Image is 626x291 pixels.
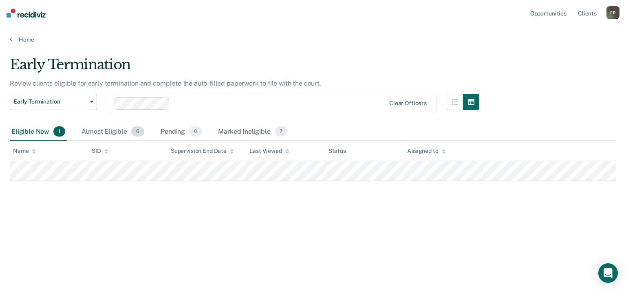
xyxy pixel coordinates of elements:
[10,56,479,79] div: Early Termination
[7,9,46,18] img: Recidiviz
[10,79,321,87] p: Review clients eligible for early termination and complete the auto-filled paperwork to file with...
[131,126,144,137] span: 6
[606,6,619,19] button: FR
[216,123,289,141] div: Marked Ineligible7
[606,6,619,19] div: F R
[13,98,87,105] span: Early Termination
[10,123,67,141] div: Eligible Now1
[275,126,287,137] span: 7
[249,148,289,154] div: Last Viewed
[171,148,234,154] div: Supervision End Date
[10,94,97,110] button: Early Termination
[92,148,108,154] div: SID
[407,148,445,154] div: Assigned to
[189,126,202,137] span: 0
[389,100,427,107] div: Clear officers
[80,123,146,141] div: Almost Eligible6
[598,263,618,283] div: Open Intercom Messenger
[13,148,36,154] div: Name
[10,36,616,43] a: Home
[53,126,65,137] span: 1
[159,123,203,141] div: Pending0
[328,148,346,154] div: Status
